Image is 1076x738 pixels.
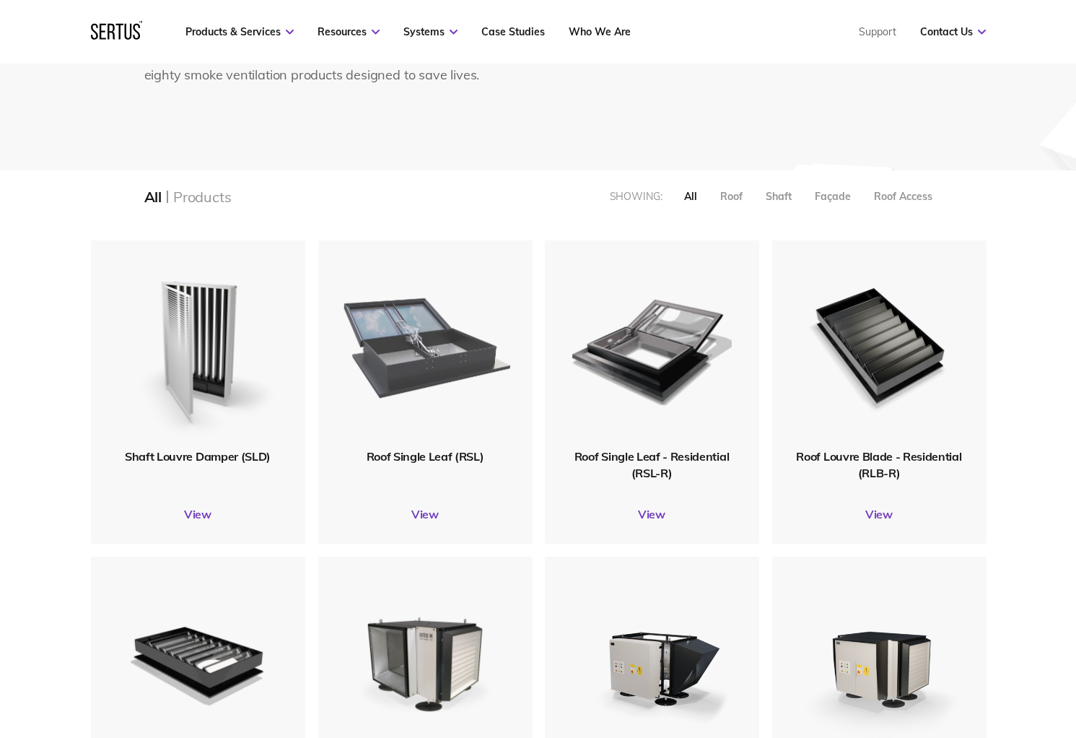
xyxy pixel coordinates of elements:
div: Roof Access [874,190,932,203]
div: Shaft [766,190,792,203]
a: Systems [403,25,458,38]
a: Resources [318,25,380,38]
a: Who We Are [569,25,631,38]
a: Case Studies [481,25,545,38]
a: View [318,507,533,521]
a: Products & Services [185,25,294,38]
span: Shaft Louvre Damper (SLD) [125,449,271,464]
a: View [772,507,987,521]
a: Contact Us [920,25,986,38]
div: From concept to production line, we’ve built a range of over eighty smoke ventilation products de... [144,44,509,86]
span: Roof Single Leaf (RSL) [367,449,484,464]
a: View [545,507,759,521]
span: Roof Single Leaf - Residential (RSL-R) [574,449,729,479]
span: Roof Louvre Blade - Residential (RLB-R) [796,449,961,479]
a: View [91,507,305,521]
div: Roof [720,190,743,203]
iframe: Chat Widget [1004,669,1076,738]
div: Showing: [610,190,662,203]
div: All [144,188,162,206]
div: Façade [815,190,851,203]
div: Products [173,188,231,206]
a: Support [859,25,896,38]
div: All [684,190,697,203]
